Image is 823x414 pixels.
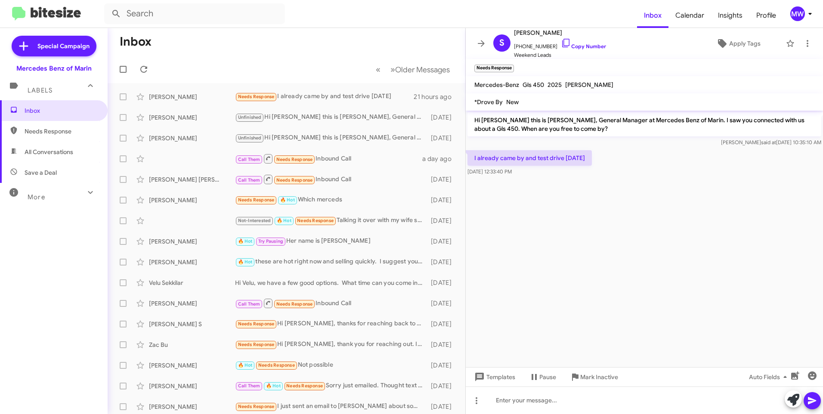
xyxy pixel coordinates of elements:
div: [PERSON_NAME] [149,382,235,390]
div: Hi [PERSON_NAME] this is [PERSON_NAME], General Manager at Mercedes Benz of Marin. I saw you conn... [235,112,427,122]
div: Not possible [235,360,427,370]
div: Sorry just emailed. Thought text was sufficient [235,381,427,391]
span: 🔥 Hot [238,259,253,265]
span: Pause [539,369,556,385]
button: Next [385,61,455,78]
div: [DATE] [427,320,458,328]
span: 2025 [548,81,562,89]
div: [PERSON_NAME] [149,93,235,101]
span: Gls 450 [523,81,544,89]
span: Auto Fields [749,369,790,385]
a: Insights [711,3,749,28]
div: [PERSON_NAME] [149,237,235,246]
div: Hi [PERSON_NAME] this is [PERSON_NAME], General Manager at Mercedes Benz of Marin. I saw you conn... [235,133,427,143]
div: [PERSON_NAME] [149,258,235,266]
span: 🔥 Hot [277,218,291,223]
div: Mercedes Benz of Marin [16,64,92,73]
span: New [506,98,519,106]
span: Older Messages [395,65,450,74]
span: [PERSON_NAME] [DATE] 10:35:10 AM [721,139,821,145]
span: [PHONE_NUMBER] [514,38,606,51]
span: [DATE] 12:33:40 PM [467,168,512,175]
nav: Page navigation example [371,61,455,78]
div: MW [790,6,805,21]
a: Special Campaign [12,36,96,56]
div: Hi [PERSON_NAME], thanks for reaching back to me. I heard the white C300 coupe was sold. [235,319,427,329]
div: Talking it over with my wife still [235,216,427,226]
div: [DATE] [427,299,458,308]
a: Profile [749,3,783,28]
div: 21 hours ago [414,93,458,101]
span: Call Them [238,157,260,162]
a: Inbox [637,3,668,28]
span: Labels [28,87,53,94]
span: Save a Deal [25,168,57,177]
p: Hi [PERSON_NAME] this is [PERSON_NAME], General Manager at Mercedes Benz of Marin. I saw you conn... [467,112,821,136]
a: Calendar [668,3,711,28]
div: [DATE] [427,278,458,287]
div: [PERSON_NAME] S [149,320,235,328]
div: Inbound Call [235,298,427,309]
div: [DATE] [427,134,458,142]
div: Zac Bu [149,340,235,349]
span: Special Campaign [37,42,90,50]
div: [DATE] [427,113,458,122]
span: S [499,36,504,50]
div: I just sent an email to [PERSON_NAME] about some searches I've run on the MB USA website re inven... [235,402,427,411]
button: Auto Fields [742,369,797,385]
span: 🔥 Hot [266,383,281,389]
span: Needs Response [238,342,275,347]
span: [PERSON_NAME] [514,28,606,38]
span: Needs Response [25,127,98,136]
span: said at [761,139,776,145]
span: Apply Tags [729,36,761,51]
div: [DATE] [427,361,458,370]
span: All Conversations [25,148,73,156]
div: [PERSON_NAME] [149,113,235,122]
div: these are hot right now and selling quickly. I suggest you come in as soon as you can. [235,257,427,267]
div: a day ago [422,154,458,163]
input: Search [104,3,285,24]
span: Needs Response [238,321,275,327]
button: MW [783,6,814,21]
div: [PERSON_NAME] [149,134,235,142]
span: Needs Response [276,301,313,307]
span: Needs Response [238,94,275,99]
a: Copy Number [561,43,606,49]
span: Not-Interested [238,218,271,223]
span: Templates [473,369,515,385]
div: [DATE] [427,216,458,225]
div: [DATE] [427,340,458,349]
span: Unfinished [238,114,262,120]
span: Needs Response [258,362,295,368]
span: 🔥 Hot [238,362,253,368]
span: Mercedes-Benz [474,81,519,89]
span: Weekend Leads [514,51,606,59]
span: Needs Response [276,177,313,183]
button: Templates [466,369,522,385]
p: I already came by and test drive [DATE] [467,150,592,166]
div: Hi [PERSON_NAME], thank you for reaching out. I have decided to wait the year end to buy the car. [235,340,427,349]
div: [PERSON_NAME] [149,361,235,370]
div: Velu Sekkilar [149,278,235,287]
div: [DATE] [427,237,458,246]
span: 🔥 Hot [280,197,295,203]
span: 🔥 Hot [238,238,253,244]
span: More [28,193,45,201]
small: Needs Response [474,65,514,72]
h1: Inbox [120,35,152,49]
div: I already came by and test drive [DATE] [235,92,414,102]
div: [PERSON_NAME] [PERSON_NAME] [149,175,235,184]
span: Needs Response [276,157,313,162]
div: Inbound Call [235,153,422,164]
span: Call Them [238,301,260,307]
div: Her name is [PERSON_NAME] [235,236,427,246]
span: Try Pausing [258,238,283,244]
span: Needs Response [297,218,334,223]
span: Needs Response [286,383,323,389]
span: « [376,64,381,75]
